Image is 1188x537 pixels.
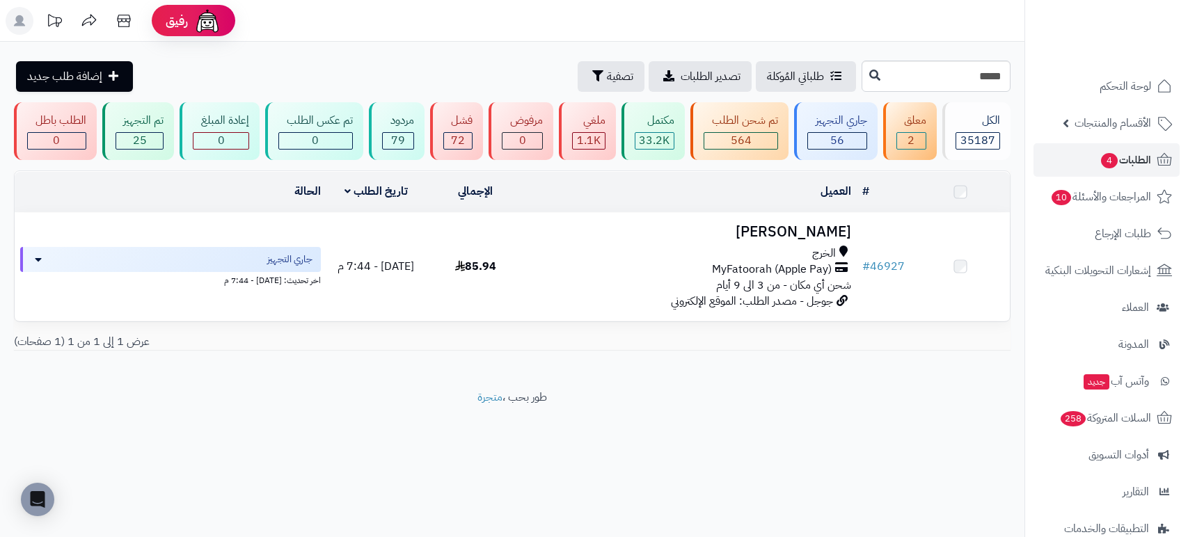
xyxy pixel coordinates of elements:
[1075,113,1151,133] span: الأقسام والمنتجات
[862,183,869,200] a: #
[1050,187,1151,207] span: المراجعات والأسئلة
[1051,190,1071,206] span: 10
[3,334,512,350] div: عرض 1 إلى 1 من 1 (1 صفحات)
[830,132,844,149] span: 56
[960,132,995,149] span: 35187
[808,133,866,149] div: 56
[1033,475,1180,508] a: التقارير
[391,132,405,149] span: 79
[262,102,366,160] a: تم عكس الطلب 0
[383,133,413,149] div: 79
[531,224,851,240] h3: [PERSON_NAME]
[1122,298,1149,317] span: العملاء
[1033,438,1180,472] a: أدوات التسويق
[427,102,486,160] a: فشل 72
[519,132,526,149] span: 0
[193,7,221,35] img: ai-face.png
[20,272,321,287] div: اخر تحديث: [DATE] - 7:44 م
[639,132,670,149] span: 33.2K
[704,113,778,129] div: تم شحن الطلب
[477,389,502,406] a: متجرة
[716,277,851,294] span: شحن أي مكان - من 3 الى 9 أيام
[1033,328,1180,361] a: المدونة
[502,113,543,129] div: مرفوض
[1082,371,1149,391] span: وآتس آب
[458,183,493,200] a: الإجمالي
[956,113,1000,129] div: الكل
[366,102,427,160] a: مردود 79
[53,132,60,149] span: 0
[1093,29,1175,58] img: logo-2.png
[1045,261,1151,280] span: إشعارات التحويلات البنكية
[1033,401,1180,435] a: السلات المتروكة258
[451,132,465,149] span: 72
[267,253,312,266] span: جاري التجهيز
[116,113,164,129] div: تم التجهيز
[791,102,880,160] a: جاري التجهيز 56
[756,61,856,92] a: طلباتي المُوكلة
[712,262,832,278] span: MyFatoorah (Apple Pay)
[28,133,86,149] div: 0
[896,113,927,129] div: معلق
[278,113,353,129] div: تم عكس الطلب
[607,68,633,85] span: تصفية
[166,13,188,29] span: رفيق
[193,133,248,149] div: 0
[116,133,164,149] div: 25
[572,113,605,129] div: ملغي
[1033,254,1180,287] a: إشعارات التحويلات البنكية
[577,132,601,149] span: 1.1K
[635,113,675,129] div: مكتمل
[1101,153,1118,169] span: 4
[502,133,542,149] div: 0
[1033,143,1180,177] a: الطلبات4
[1033,291,1180,324] a: العملاء
[812,246,836,262] span: الخرج
[821,183,851,200] a: العميل
[807,113,867,129] div: جاري التجهيز
[649,61,752,92] a: تصدير الطلبات
[11,102,100,160] a: الطلب باطل 0
[1033,70,1180,103] a: لوحة التحكم
[133,132,147,149] span: 25
[1123,482,1149,502] span: التقارير
[635,133,674,149] div: 33243
[294,183,321,200] a: الحالة
[940,102,1013,160] a: الكل35187
[1118,335,1149,354] span: المدونة
[688,102,791,160] a: تم شحن الطلب 564
[908,132,914,149] span: 2
[443,113,473,129] div: فشل
[1095,224,1151,243] span: طلبات الإرجاع
[455,258,496,275] span: 85.94
[880,102,940,160] a: معلق 2
[862,258,905,275] a: #46927
[444,133,473,149] div: 72
[382,113,414,129] div: مردود
[193,113,249,129] div: إعادة المبلغ
[338,258,414,275] span: [DATE] - 7:44 م
[681,68,740,85] span: تصدير الطلبات
[312,132,319,149] span: 0
[1033,217,1180,250] a: طلبات الإرجاع
[486,102,556,160] a: مرفوض 0
[619,102,688,160] a: مكتمل 33.2K
[1059,408,1151,428] span: السلات المتروكة
[731,132,752,149] span: 564
[27,68,102,85] span: إضافة طلب جديد
[21,483,54,516] div: Open Intercom Messenger
[1033,180,1180,214] a: المراجعات والأسئلة10
[1060,411,1086,427] span: 258
[897,133,926,149] div: 2
[671,293,833,310] span: جوجل - مصدر الطلب: الموقع الإلكتروني
[27,113,86,129] div: الطلب باطل
[1033,364,1180,398] a: وآتس آبجديد
[862,258,870,275] span: #
[177,102,262,160] a: إعادة المبلغ 0
[1088,445,1149,465] span: أدوات التسويق
[344,183,408,200] a: تاريخ الطلب
[16,61,133,92] a: إضافة طلب جديد
[100,102,177,160] a: تم التجهيز 25
[578,61,644,92] button: تصفية
[767,68,824,85] span: طلباتي المُوكلة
